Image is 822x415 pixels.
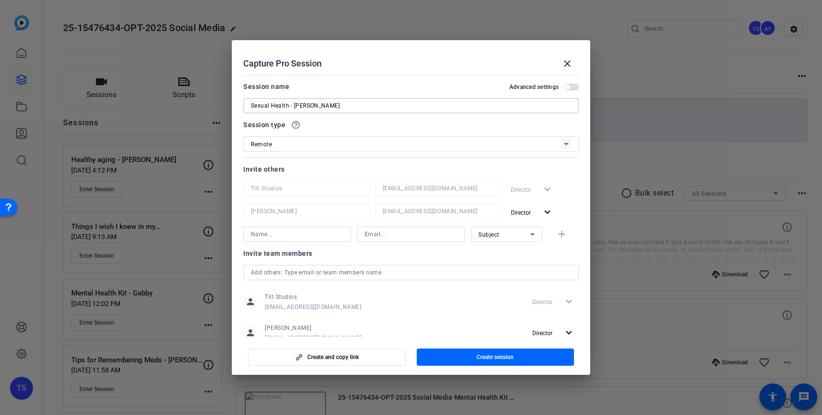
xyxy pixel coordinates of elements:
input: Email... [383,183,494,194]
span: Create session [476,353,514,361]
input: Name... [251,229,344,240]
button: Director [507,204,557,221]
div: Invite others [243,164,579,175]
span: Subject [478,231,499,238]
input: Email... [365,229,457,240]
button: Create session [417,349,574,366]
button: Director [529,324,579,341]
h2: Advanced settings [509,83,559,91]
span: [EMAIL_ADDRESS][DOMAIN_NAME] [265,303,361,311]
input: Email... [383,206,494,217]
mat-icon: close [562,58,573,69]
mat-icon: person [243,295,258,309]
span: Session type [243,119,285,131]
mat-icon: expand_more [541,207,553,218]
mat-icon: help_outline [291,120,301,130]
span: Tilt Studios [265,293,361,301]
input: Add others: Type email or team members name [251,267,571,278]
mat-icon: person [243,326,258,340]
input: Enter Session Name [251,100,571,111]
span: Remote [251,141,272,148]
span: [EMAIL_ADDRESS][DOMAIN_NAME] [265,334,361,342]
span: Director [511,209,531,216]
div: Invite team members [243,248,579,259]
button: Create and copy link [248,349,406,366]
mat-icon: expand_more [563,327,575,339]
div: Session name [243,81,289,92]
span: [PERSON_NAME] [265,324,361,332]
span: Director [532,330,552,337]
input: Name... [251,183,362,194]
span: Create and copy link [307,353,359,361]
div: Capture Pro Session [243,52,579,75]
input: Name... [251,206,362,217]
